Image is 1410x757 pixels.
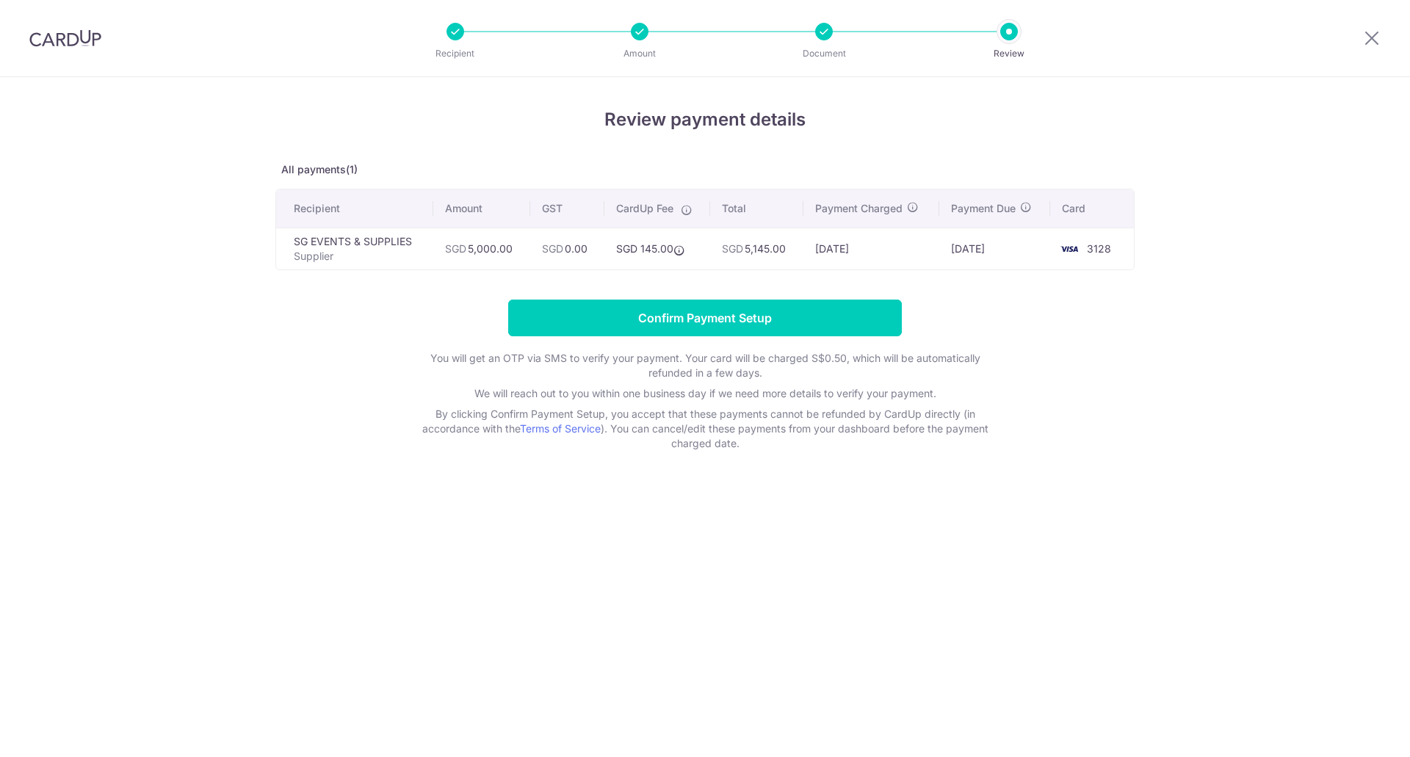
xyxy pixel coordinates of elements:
[411,386,999,401] p: We will reach out to you within one business day if we need more details to verify your payment.
[1055,240,1084,258] img: <span class="translation_missing" title="translation missing: en.account_steps.new_confirm_form.b...
[294,249,422,264] p: Supplier
[951,201,1016,216] span: Payment Due
[433,189,530,228] th: Amount
[722,242,743,255] span: SGD
[520,422,601,435] a: Terms of Service
[604,228,711,269] td: SGD 145.00
[815,201,903,216] span: Payment Charged
[411,351,999,380] p: You will get an OTP via SMS to verify your payment. Your card will be charged S$0.50, which will ...
[276,228,433,269] td: SG EVENTS & SUPPLIES
[710,228,803,269] td: 5,145.00
[433,228,530,269] td: 5,000.00
[275,162,1135,177] p: All payments(1)
[275,106,1135,133] h4: Review payment details
[401,46,510,61] p: Recipient
[530,228,604,269] td: 0.00
[542,242,563,255] span: SGD
[411,407,999,451] p: By clicking Confirm Payment Setup, you accept that these payments cannot be refunded by CardUp di...
[939,228,1050,269] td: [DATE]
[585,46,694,61] p: Amount
[445,242,466,255] span: SGD
[530,189,604,228] th: GST
[770,46,878,61] p: Document
[710,189,803,228] th: Total
[616,201,673,216] span: CardUp Fee
[508,300,902,336] input: Confirm Payment Setup
[1087,242,1111,255] span: 3128
[276,189,433,228] th: Recipient
[29,29,101,47] img: CardUp
[1050,189,1134,228] th: Card
[803,228,939,269] td: [DATE]
[955,46,1063,61] p: Review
